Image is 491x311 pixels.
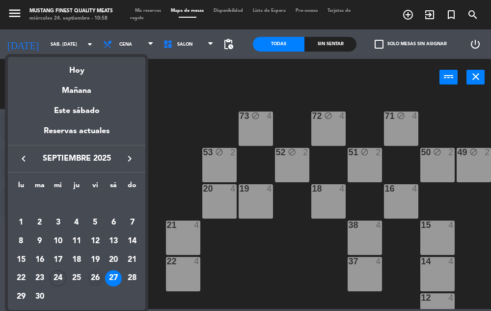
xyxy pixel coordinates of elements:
button: keyboard_arrow_left [15,152,32,165]
td: SEP. [12,195,141,214]
td: 3 de septiembre de 2025 [49,214,67,232]
td: 13 de septiembre de 2025 [105,232,123,251]
div: 7 [124,214,140,231]
td: 8 de septiembre de 2025 [12,232,30,251]
td: 24 de septiembre de 2025 [49,269,67,288]
th: jueves [67,180,86,195]
td: 21 de septiembre de 2025 [123,251,141,269]
td: 28 de septiembre de 2025 [123,269,141,288]
td: 14 de septiembre de 2025 [123,232,141,251]
button: keyboard_arrow_right [121,152,138,165]
td: 5 de septiembre de 2025 [86,214,105,232]
div: 16 [31,252,48,268]
td: 27 de septiembre de 2025 [105,269,123,288]
td: 30 de septiembre de 2025 [30,287,49,306]
td: 23 de septiembre de 2025 [30,269,49,288]
th: domingo [123,180,141,195]
th: lunes [12,180,30,195]
div: Reservas actuales [8,125,145,145]
td: 11 de septiembre de 2025 [67,232,86,251]
td: 17 de septiembre de 2025 [49,251,67,269]
td: 15 de septiembre de 2025 [12,251,30,269]
div: 27 [105,270,122,287]
td: 1 de septiembre de 2025 [12,214,30,232]
th: martes [30,180,49,195]
div: 20 [105,252,122,268]
td: 29 de septiembre de 2025 [12,287,30,306]
div: 19 [87,252,104,268]
td: 19 de septiembre de 2025 [86,251,105,269]
div: 14 [124,233,140,250]
div: 12 [87,233,104,250]
i: keyboard_arrow_right [124,153,136,165]
td: 16 de septiembre de 2025 [30,251,49,269]
td: 9 de septiembre de 2025 [30,232,49,251]
div: Este sábado [8,97,145,125]
div: 25 [68,270,85,287]
td: 4 de septiembre de 2025 [67,214,86,232]
div: 9 [31,233,48,250]
td: 6 de septiembre de 2025 [105,214,123,232]
div: 18 [68,252,85,268]
td: 7 de septiembre de 2025 [123,214,141,232]
div: 13 [105,233,122,250]
div: 17 [50,252,66,268]
td: 26 de septiembre de 2025 [86,269,105,288]
div: 2 [31,214,48,231]
div: 8 [13,233,29,250]
td: 25 de septiembre de 2025 [67,269,86,288]
div: 30 [31,288,48,305]
td: 20 de septiembre de 2025 [105,251,123,269]
div: 1 [13,214,29,231]
td: 18 de septiembre de 2025 [67,251,86,269]
div: 24 [50,270,66,287]
div: Hoy [8,57,145,77]
td: 12 de septiembre de 2025 [86,232,105,251]
div: 4 [68,214,85,231]
div: 5 [87,214,104,231]
div: 29 [13,288,29,305]
div: 22 [13,270,29,287]
div: 10 [50,233,66,250]
div: 21 [124,252,140,268]
th: miércoles [49,180,67,195]
div: 26 [87,270,104,287]
i: keyboard_arrow_left [18,153,29,165]
td: 2 de septiembre de 2025 [30,214,49,232]
div: 11 [68,233,85,250]
td: 10 de septiembre de 2025 [49,232,67,251]
div: 6 [105,214,122,231]
div: 3 [50,214,66,231]
div: 23 [31,270,48,287]
th: viernes [86,180,105,195]
td: 22 de septiembre de 2025 [12,269,30,288]
div: Mañana [8,77,145,97]
span: septiembre 2025 [32,152,121,165]
th: sábado [105,180,123,195]
div: 15 [13,252,29,268]
div: 28 [124,270,140,287]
